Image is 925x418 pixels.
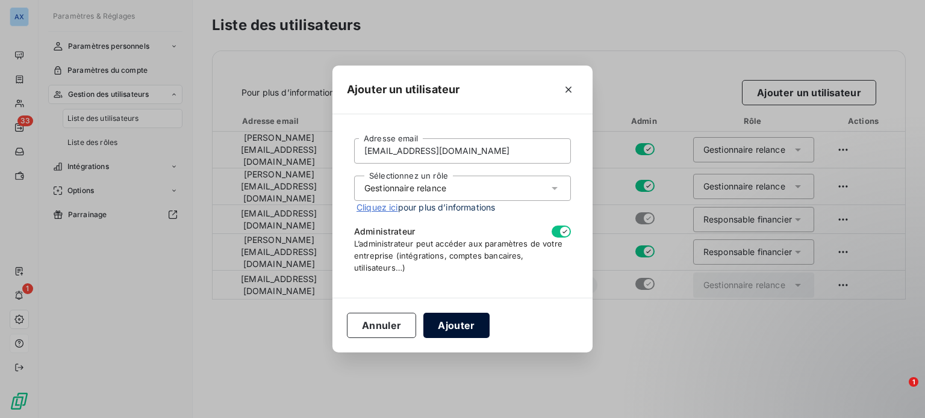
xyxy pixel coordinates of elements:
[347,81,459,98] h5: Ajouter un utilisateur
[354,138,571,164] input: placeholder
[357,202,398,212] a: Cliquez ici
[354,239,562,272] span: L’administrateur peut accéder aux paramètres de votre entreprise (intégrations, comptes bancaires...
[357,201,495,214] span: pour plus d’informations
[684,301,925,386] iframe: Intercom notifications message
[423,313,489,338] button: Ajouter
[347,313,416,338] button: Annuler
[354,226,415,238] span: Administrateur
[909,377,918,387] span: 1
[884,377,913,406] iframe: Intercom live chat
[364,182,446,194] div: Gestionnaire relance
